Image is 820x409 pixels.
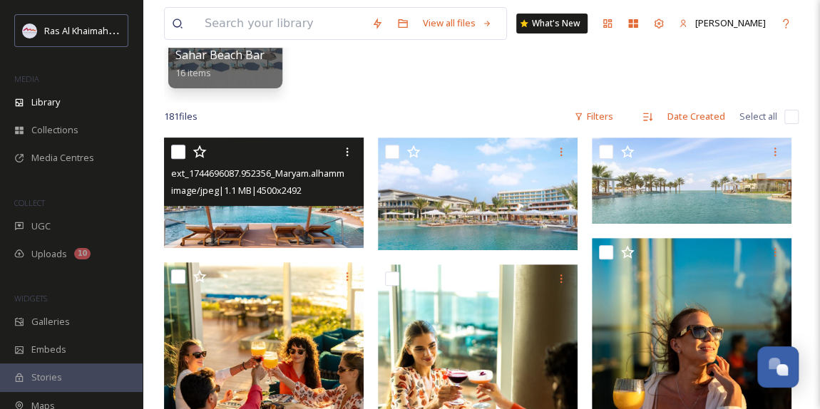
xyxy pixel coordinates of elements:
[672,9,773,37] a: [PERSON_NAME]
[31,371,62,384] span: Stories
[14,293,47,304] span: WIDGETS
[31,151,94,165] span: Media Centres
[14,73,39,84] span: MEDIA
[695,16,766,29] span: [PERSON_NAME]
[171,184,302,197] span: image/jpeg | 1.1 MB | 4500 x 2492
[31,247,67,261] span: Uploads
[739,110,777,123] span: Select all
[31,343,66,356] span: Embeds
[31,95,60,109] span: Library
[378,138,578,250] img: ext_1744696087.901504_Maryam.alhammadi@ihg.com-01 Resort Exterior and Main Pool.jpg
[516,14,588,33] a: What's New
[567,103,620,130] div: Filters
[44,24,246,37] span: Ras Al Khaimah Tourism Development Authority
[416,9,499,37] a: View all files
[31,219,51,233] span: UGC
[14,197,45,208] span: COLLECT
[31,315,70,328] span: Galleries
[198,8,364,39] input: Search your library
[74,248,91,259] div: 10
[757,346,799,388] button: Open Chat
[31,123,78,137] span: Collections
[175,66,211,79] span: 16 items
[164,110,198,123] span: 181 file s
[592,138,791,224] img: ext_1744696087.902182_Maryam.alhammadi@ihg.com-04 Resort Main Pool.jpg
[23,24,37,38] img: Logo_RAKTDA_RGB-01.png
[171,166,503,180] span: ext_1744696087.952356_Maryam.alhammadi@ihg.com-2 Resort Main Pool 1.jpg
[175,48,265,79] a: Sahar Beach Bar16 items
[660,103,732,130] div: Date Created
[175,47,265,63] span: Sahar Beach Bar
